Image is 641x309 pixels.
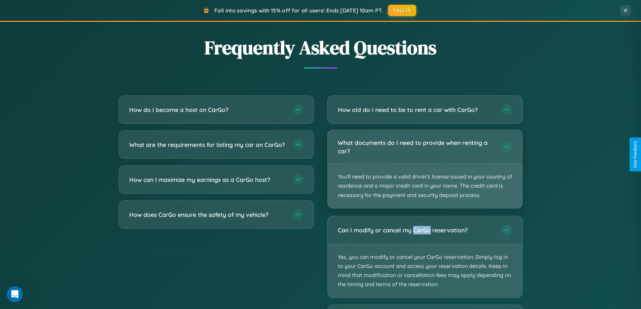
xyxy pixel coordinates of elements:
h3: How does CarGo ensure the safety of my vehicle? [129,210,286,219]
h3: How do I become a host on CarGo? [129,106,286,114]
h3: What documents do I need to provide when renting a car? [338,139,495,155]
p: Yes, you can modify or cancel your CarGo reservation. Simply log in to your CarGo account and acc... [328,244,522,298]
iframe: Intercom live chat [7,286,23,302]
p: You'll need to provide a valid driver's license issued in your country of residence and a major c... [328,164,522,208]
h3: How old do I need to be to rent a car with CarGo? [338,106,495,114]
h3: How can I maximize my earnings as a CarGo host? [129,176,286,184]
button: FALL15 [388,5,416,16]
div: Give Feedback [633,141,638,168]
span: Fall into savings with 15% off for all users! Ends [DATE] 10am PT. [214,7,383,14]
h3: Can I modify or cancel my CarGo reservation? [338,226,495,234]
h3: What are the requirements for listing my car on CarGo? [129,141,286,149]
h2: Frequently Asked Questions [119,35,523,61]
